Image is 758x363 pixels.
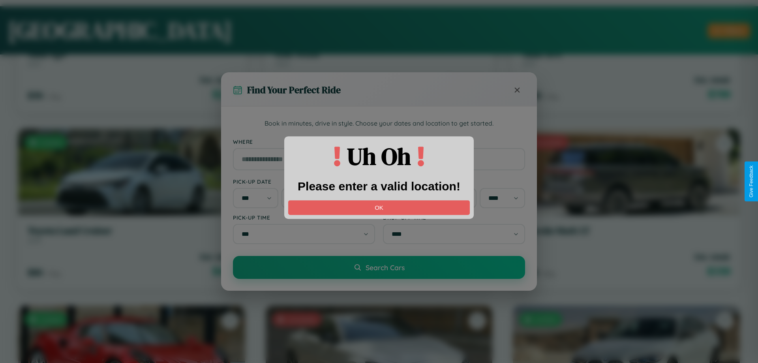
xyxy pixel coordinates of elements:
[233,118,525,129] p: Book in minutes, drive in style. Choose your dates and location to get started.
[366,263,405,272] span: Search Cars
[233,138,525,145] label: Where
[383,214,525,221] label: Drop-off Time
[233,214,375,221] label: Pick-up Time
[383,178,525,185] label: Drop-off Date
[247,83,341,96] h3: Find Your Perfect Ride
[233,178,375,185] label: Pick-up Date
